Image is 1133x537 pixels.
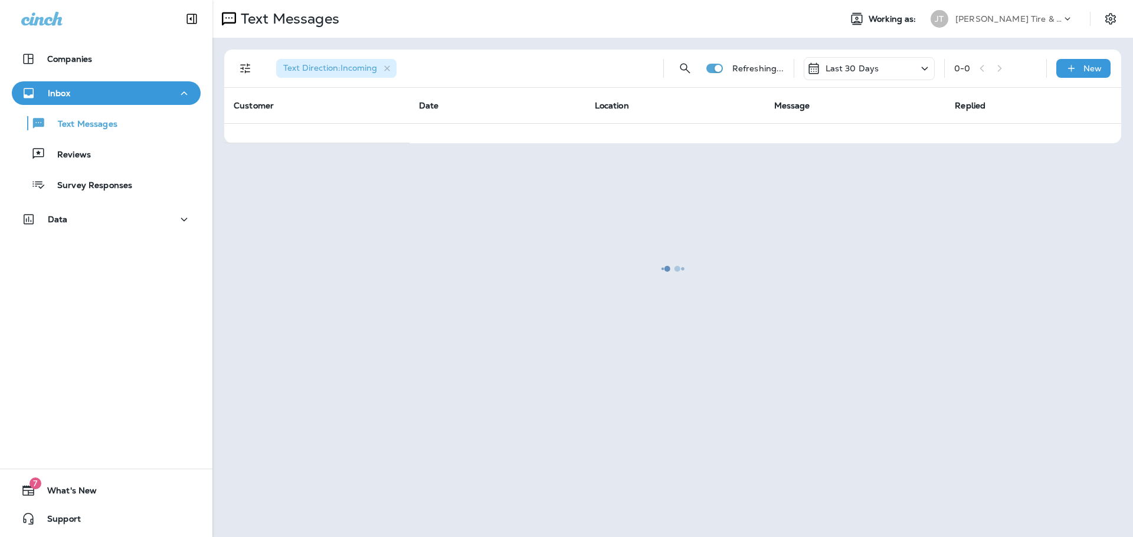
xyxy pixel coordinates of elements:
[47,54,92,64] p: Companies
[45,180,132,192] p: Survey Responses
[12,479,201,502] button: 7What's New
[12,207,201,231] button: Data
[12,141,201,166] button: Reviews
[12,81,201,105] button: Inbox
[35,514,81,528] span: Support
[12,507,201,531] button: Support
[45,150,91,161] p: Reviews
[30,477,41,489] span: 7
[175,7,208,31] button: Collapse Sidebar
[1083,64,1102,73] p: New
[46,119,117,130] p: Text Messages
[48,88,70,98] p: Inbox
[12,172,201,197] button: Survey Responses
[48,215,68,224] p: Data
[35,486,97,500] span: What's New
[12,111,201,136] button: Text Messages
[12,47,201,71] button: Companies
